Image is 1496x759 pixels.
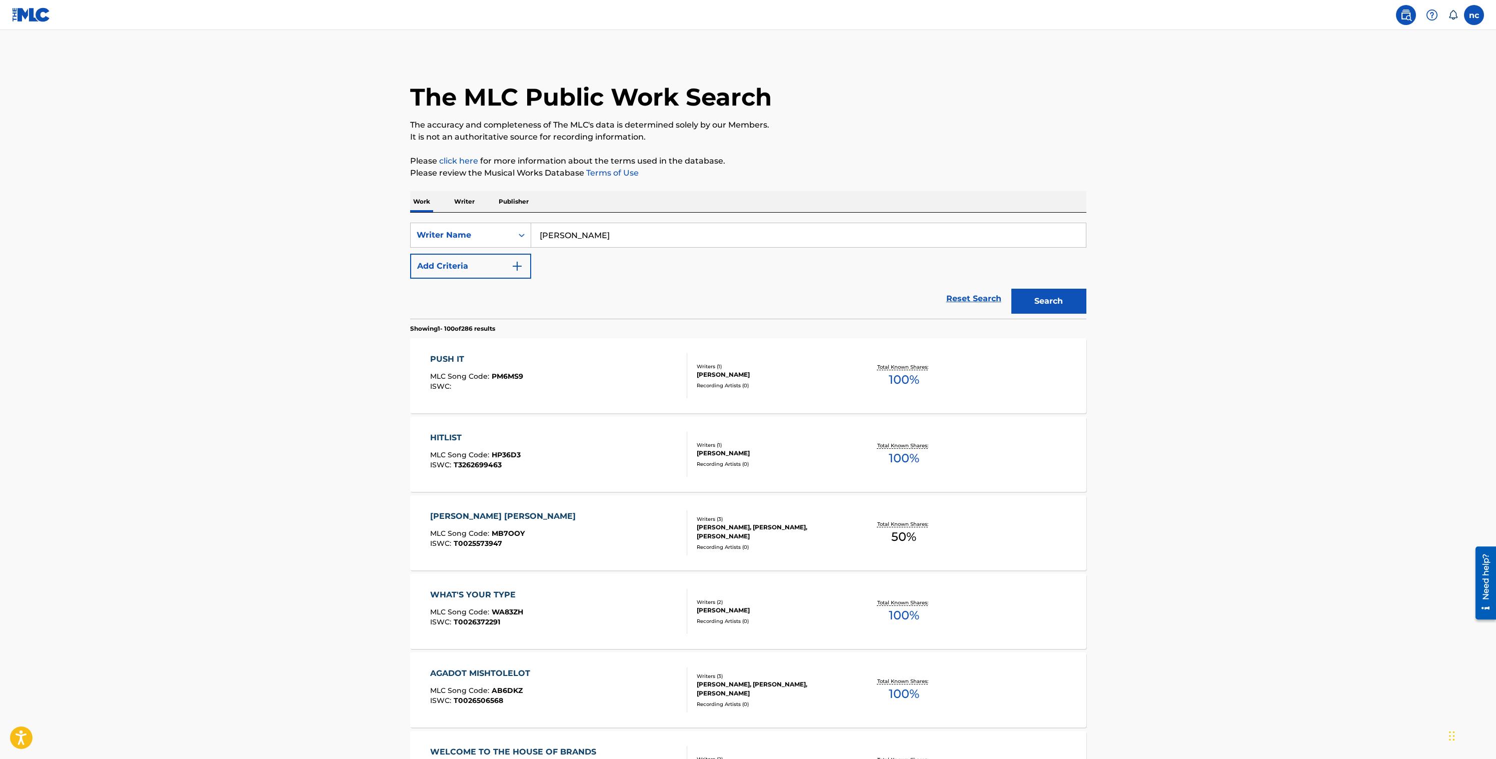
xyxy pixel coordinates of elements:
[430,510,581,522] div: [PERSON_NAME] [PERSON_NAME]
[889,685,919,703] span: 100 %
[430,529,492,538] span: MLC Song Code :
[430,589,523,601] div: WHAT'S YOUR TYPE
[410,119,1086,131] p: The accuracy and completeness of The MLC's data is determined solely by our Members.
[697,700,848,708] div: Recording Artists ( 0 )
[492,686,523,695] span: AB6DKZ
[492,529,525,538] span: MB7OOY
[496,191,532,212] p: Publisher
[889,371,919,389] span: 100 %
[492,450,521,459] span: HP36D3
[697,370,848,379] div: [PERSON_NAME]
[430,746,601,758] div: WELCOME TO THE HOUSE OF BRANDS
[430,460,454,469] span: ISWC :
[492,372,523,381] span: PM6MS9
[410,191,433,212] p: Work
[410,155,1086,167] p: Please for more information about the terms used in the database.
[430,607,492,616] span: MLC Song Code :
[430,382,454,391] span: ISWC :
[410,254,531,279] button: Add Criteria
[697,680,848,698] div: [PERSON_NAME], [PERSON_NAME], [PERSON_NAME]
[697,515,848,523] div: Writers ( 3 )
[697,382,848,389] div: Recording Artists ( 0 )
[697,523,848,541] div: [PERSON_NAME], [PERSON_NAME], [PERSON_NAME]
[889,606,919,624] span: 100 %
[889,449,919,467] span: 100 %
[697,606,848,615] div: [PERSON_NAME]
[430,686,492,695] span: MLC Song Code :
[697,598,848,606] div: Writers ( 2 )
[1446,711,1496,759] iframe: Chat Widget
[877,599,931,606] p: Total Known Shares:
[454,696,503,705] span: T0026506568
[1464,5,1484,25] div: User Menu
[877,677,931,685] p: Total Known Shares:
[417,229,507,241] div: Writer Name
[877,442,931,449] p: Total Known Shares:
[410,495,1086,570] a: [PERSON_NAME] [PERSON_NAME]MLC Song Code:MB7OOYISWC:T0025573947Writers (3)[PERSON_NAME], [PERSON_...
[410,652,1086,727] a: AGADOT MISHTOLELOTMLC Song Code:AB6DKZISWC:T0026506568Writers (3)[PERSON_NAME], [PERSON_NAME], [P...
[410,167,1086,179] p: Please review the Musical Works Database
[430,450,492,459] span: MLC Song Code :
[697,672,848,680] div: Writers ( 3 )
[410,338,1086,413] a: PUSH ITMLC Song Code:PM6MS9ISWC:Writers (1)[PERSON_NAME]Recording Artists (0)Total Known Shares:100%
[511,260,523,272] img: 9d2ae6d4665cec9f34b9.svg
[430,539,454,548] span: ISWC :
[12,8,51,22] img: MLC Logo
[430,372,492,381] span: MLC Song Code :
[454,460,502,469] span: T3262699463
[697,543,848,551] div: Recording Artists ( 0 )
[410,574,1086,649] a: WHAT'S YOUR TYPEMLC Song Code:WA83ZHISWC:T0026372291Writers (2)[PERSON_NAME]Recording Artists (0)...
[410,417,1086,492] a: HITLISTMLC Song Code:HP36D3ISWC:T3262699463Writers (1)[PERSON_NAME]Recording Artists (0)Total Kno...
[941,288,1006,310] a: Reset Search
[439,156,478,166] a: click here
[1011,289,1086,314] button: Search
[1400,9,1412,21] img: search
[584,168,639,178] a: Terms of Use
[877,363,931,371] p: Total Known Shares:
[891,528,916,546] span: 50 %
[877,520,931,528] p: Total Known Shares:
[492,607,523,616] span: WA83ZH
[1448,10,1458,20] div: Notifications
[1396,5,1416,25] a: Public Search
[430,617,454,626] span: ISWC :
[1468,542,1496,623] iframe: Resource Center
[430,432,521,444] div: HITLIST
[1422,5,1442,25] div: Help
[697,363,848,370] div: Writers ( 1 )
[1449,721,1455,751] div: Drag
[697,460,848,468] div: Recording Artists ( 0 )
[410,324,495,333] p: Showing 1 - 100 of 286 results
[430,667,535,679] div: AGADOT MISHTOLELOT
[1426,9,1438,21] img: help
[697,449,848,458] div: [PERSON_NAME]
[430,353,523,365] div: PUSH IT
[697,441,848,449] div: Writers ( 1 )
[410,131,1086,143] p: It is not an authoritative source for recording information.
[410,82,772,112] h1: The MLC Public Work Search
[697,617,848,625] div: Recording Artists ( 0 )
[410,223,1086,319] form: Search Form
[430,696,454,705] span: ISWC :
[451,191,478,212] p: Writer
[454,617,500,626] span: T0026372291
[454,539,502,548] span: T0025573947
